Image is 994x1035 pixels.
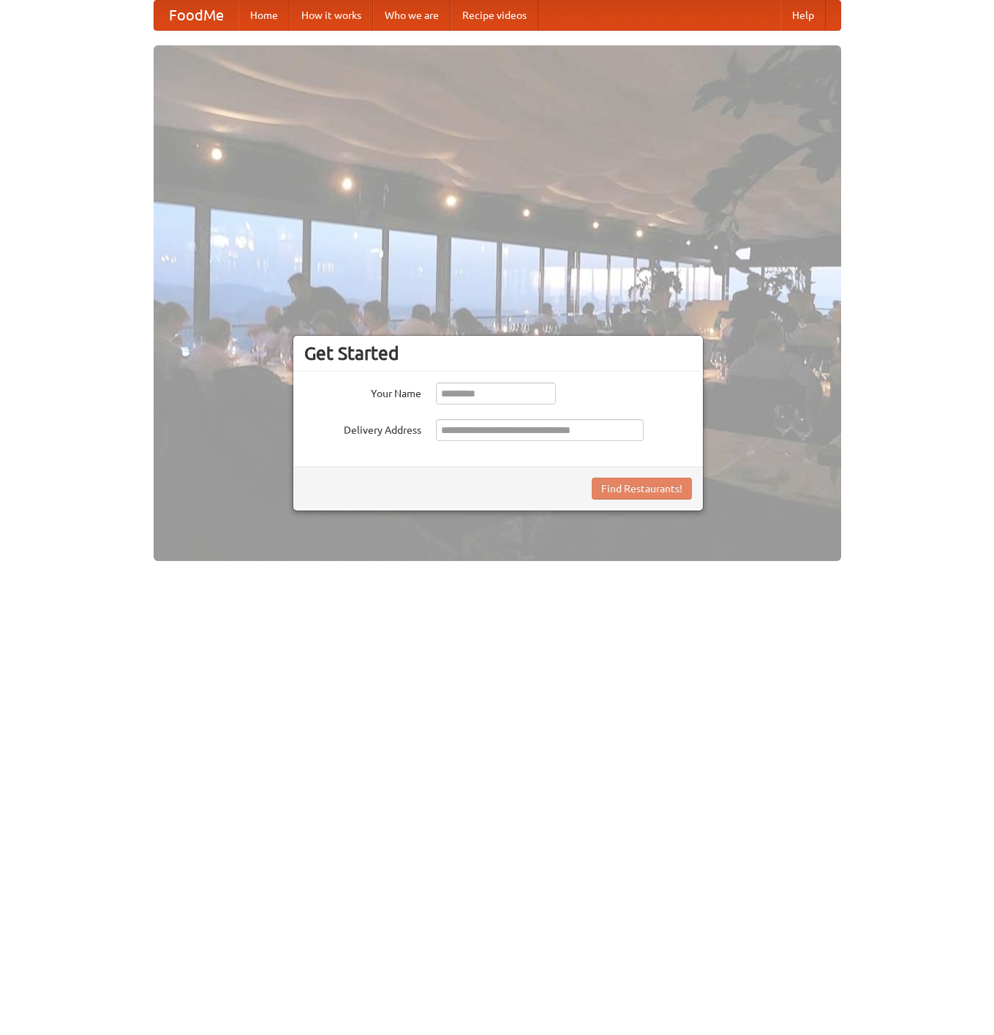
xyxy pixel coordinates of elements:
[304,342,692,364] h3: Get Started
[592,478,692,500] button: Find Restaurants!
[451,1,538,30] a: Recipe videos
[238,1,290,30] a: Home
[290,1,373,30] a: How it works
[780,1,826,30] a: Help
[154,1,238,30] a: FoodMe
[304,383,421,401] label: Your Name
[373,1,451,30] a: Who we are
[304,419,421,437] label: Delivery Address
